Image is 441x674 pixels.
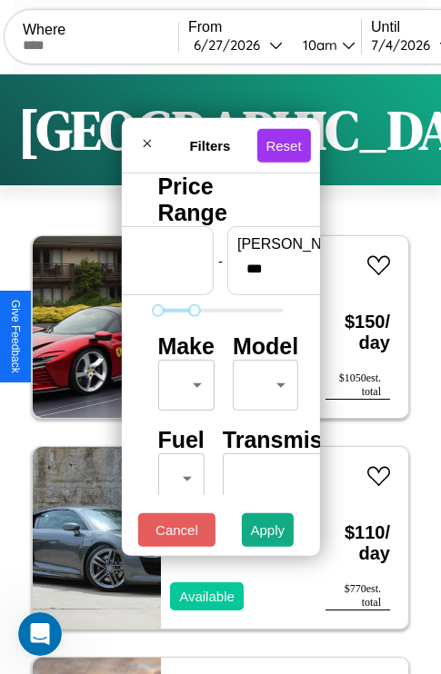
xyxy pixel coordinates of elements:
[326,372,390,400] div: $ 1050 est. total
[18,612,62,656] iframe: Intercom live chat
[223,427,369,453] h4: Transmission
[294,36,342,54] div: 10am
[233,333,298,360] h4: Model
[157,173,283,226] h4: Price Range
[179,584,235,609] p: Available
[157,333,215,360] h4: Make
[194,36,269,54] div: 6 / 27 / 2026
[326,293,390,372] h3: $ 150 / day
[256,128,310,162] button: Reset
[326,582,390,610] div: $ 770 est. total
[188,19,361,35] label: From
[288,35,361,55] button: 10am
[138,513,215,547] button: Cancel
[242,513,295,547] button: Apply
[9,300,22,373] div: Give Feedback
[157,427,204,453] h4: Fuel
[326,504,390,582] h3: $ 110 / day
[237,236,392,253] label: [PERSON_NAME]
[49,236,204,253] label: min price
[218,248,223,273] p: -
[371,36,439,54] div: 7 / 4 / 2026
[188,35,288,55] button: 6/27/2026
[23,22,178,38] label: Where
[163,137,256,153] h4: Filters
